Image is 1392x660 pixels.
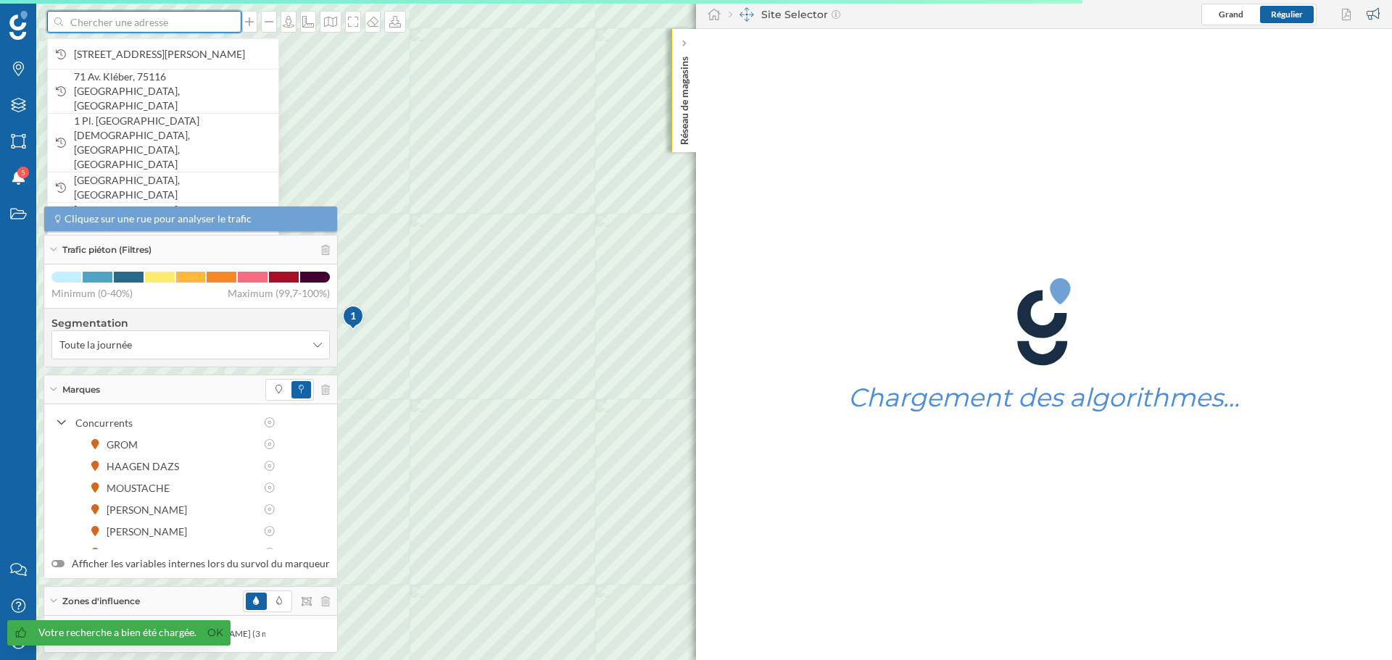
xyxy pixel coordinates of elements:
[107,437,145,452] div: GROM
[21,165,25,180] span: 5
[23,10,94,23] span: Assistance
[1219,9,1243,20] span: Grand
[107,459,186,474] div: HAAGEN DAZS
[107,524,194,539] div: [PERSON_NAME]
[74,203,271,246] span: [GEOGRAPHIC_DATA], 44710 [GEOGRAPHIC_DATA], [GEOGRAPHIC_DATA]
[75,415,255,430] div: Concurrents
[74,70,271,113] span: 71 Av. Kléber, 75116 [GEOGRAPHIC_DATA], [GEOGRAPHIC_DATA]
[228,286,330,301] span: Maximum (99,7-100%)
[74,173,271,202] span: [GEOGRAPHIC_DATA], [GEOGRAPHIC_DATA]
[51,556,330,571] label: Afficher les variables internes lors du survol du marqueur
[74,47,271,62] span: [STREET_ADDRESS][PERSON_NAME]
[51,316,330,330] h4: Segmentation
[59,338,132,352] span: Toute la journée
[74,114,271,172] span: 1 Pl. [GEOGRAPHIC_DATA][DEMOGRAPHIC_DATA], [GEOGRAPHIC_DATA], [GEOGRAPHIC_DATA]
[107,546,227,561] div: No Brand ice cream shop
[341,304,366,333] img: pois-map-marker.svg
[204,625,227,641] a: Ok
[62,383,100,396] span: Marques
[62,243,152,256] span: Trafic piéton (Filtres)
[1271,9,1303,20] span: Régulier
[107,502,194,517] div: [PERSON_NAME]
[9,11,28,40] img: Logo Geoblink
[65,212,252,226] span: Cliquez sur une rue pour analyser le trafic
[341,304,363,330] div: 1
[38,625,196,640] div: Votre recherche a bien été chargée.
[51,286,133,301] span: Minimum (0-40%)
[848,384,1240,412] h1: Chargement des algorithmes…
[729,7,840,22] div: Site Selector
[341,309,365,323] div: 1
[739,7,754,22] img: dashboards-manager.svg
[62,595,140,608] span: Zones d'influence
[677,51,692,145] p: Réseau de magasins
[107,480,177,496] div: MOUSTACHE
